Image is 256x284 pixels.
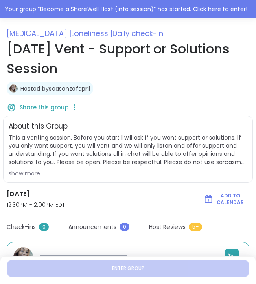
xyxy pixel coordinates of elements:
[7,39,249,78] h1: [DATE] Vent - Support or Solutions Session
[7,223,36,231] span: Check-ins
[189,223,202,231] span: 5+
[215,193,245,206] span: Add to Calendar
[9,84,18,93] img: seasonzofapril
[199,191,249,208] button: Add to Calendar
[20,103,69,111] span: Share this group
[9,121,68,132] h2: About this Group
[39,223,49,231] span: 0
[112,265,144,272] span: Enter group
[7,201,186,209] span: 12:30PM - 2:00PM EDT
[7,99,69,116] button: Share this group
[112,28,163,38] span: Daily check-in
[68,223,116,231] span: Announcements
[9,169,247,177] div: show more
[7,28,71,38] span: [MEDICAL_DATA] |
[7,260,249,277] button: Enter group
[120,223,129,231] span: 0
[5,5,251,13] div: Your group “ Become a ShareWell Host (info session) ” has started. Click here to enter!
[13,247,33,267] img: seasonzofapril
[9,133,247,166] span: This a venting session. Before you start I will ask if you want support or solutions. If you only...
[203,194,213,204] img: ShareWell Logomark
[20,84,90,93] a: Hosted byseasonzofapril
[149,223,186,231] span: Host Reviews
[71,28,112,38] span: Loneliness |
[7,102,16,112] img: ShareWell Logomark
[7,189,186,199] h3: [DATE]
